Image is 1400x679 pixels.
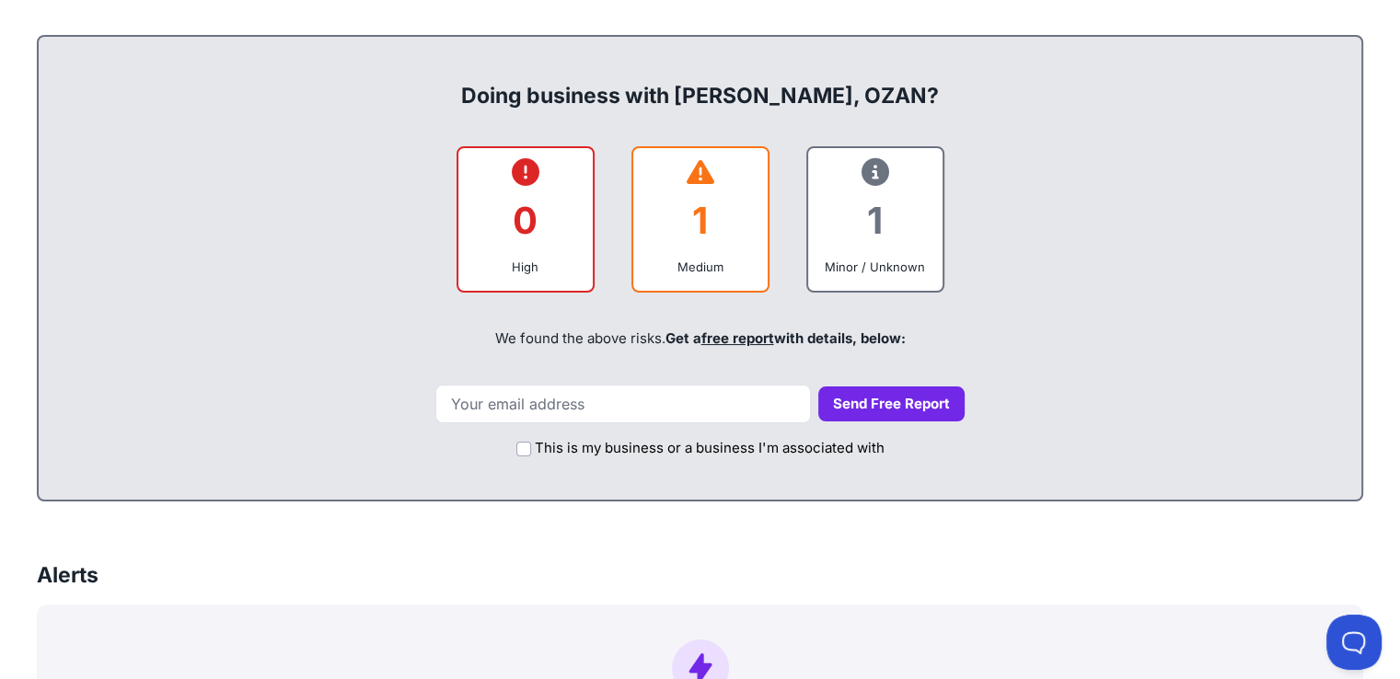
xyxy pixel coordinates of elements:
[823,183,928,258] div: 1
[818,386,965,422] button: Send Free Report
[473,183,578,258] div: 0
[648,183,753,258] div: 1
[535,438,885,459] label: This is my business or a business I'm associated with
[37,560,98,590] h3: Alerts
[701,329,774,347] a: free report
[473,258,578,276] div: High
[665,329,906,347] span: Get a with details, below:
[648,258,753,276] div: Medium
[1326,615,1382,670] iframe: Toggle Customer Support
[435,385,811,423] input: Your email address
[57,52,1343,110] div: Doing business with [PERSON_NAME], OZAN?
[57,307,1343,370] div: We found the above risks.
[823,258,928,276] div: Minor / Unknown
